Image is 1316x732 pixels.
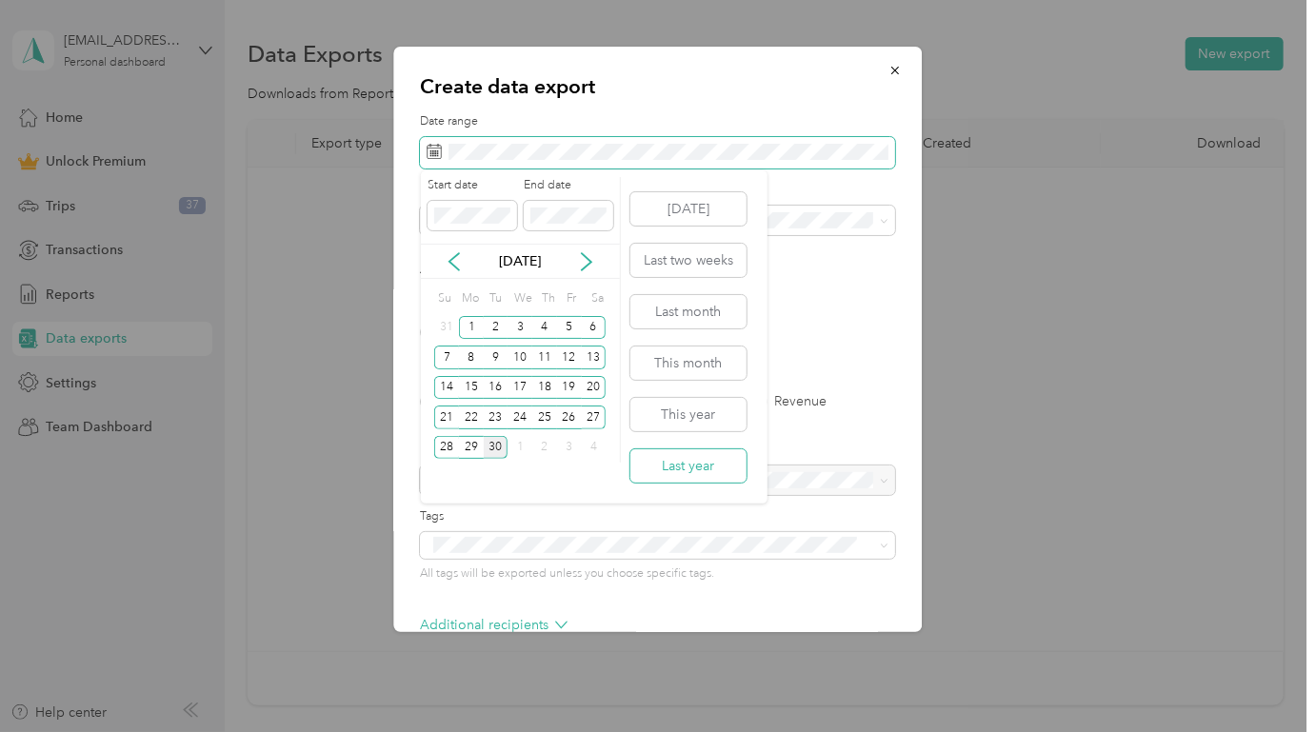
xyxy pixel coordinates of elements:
[484,376,508,400] div: 16
[630,449,747,483] button: Last year
[484,316,508,340] div: 2
[557,346,582,369] div: 12
[630,192,747,226] button: [DATE]
[434,406,459,429] div: 21
[484,346,508,369] div: 9
[480,251,560,271] p: [DATE]
[421,565,896,583] p: All tags will be exported unless you choose specific tags.
[582,346,607,369] div: 13
[421,615,568,635] p: Additional recipients
[508,346,532,369] div: 10
[508,316,532,340] div: 3
[486,286,504,312] div: Tu
[539,286,557,312] div: Th
[421,508,896,525] label: Tags
[459,346,484,369] div: 8
[421,73,896,100] p: Create data export
[434,346,459,369] div: 7
[630,398,747,431] button: This year
[557,436,582,460] div: 3
[434,376,459,400] div: 14
[508,436,532,460] div: 1
[557,406,582,429] div: 26
[459,436,484,460] div: 29
[434,286,452,312] div: Su
[588,286,606,312] div: Sa
[532,406,557,429] div: 25
[510,286,532,312] div: We
[582,376,607,400] div: 20
[508,376,532,400] div: 17
[434,316,459,340] div: 31
[484,406,508,429] div: 23
[459,316,484,340] div: 1
[557,316,582,340] div: 5
[459,286,480,312] div: Mo
[421,113,896,130] label: Date range
[434,436,459,460] div: 28
[524,177,613,194] label: End date
[582,316,607,340] div: 6
[630,244,747,277] button: Last two weeks
[532,346,557,369] div: 11
[459,406,484,429] div: 22
[459,376,484,400] div: 15
[532,316,557,340] div: 4
[564,286,582,312] div: Fr
[1209,625,1316,732] iframe: Everlance-gr Chat Button Frame
[557,376,582,400] div: 19
[532,436,557,460] div: 2
[630,346,747,380] button: This month
[582,406,607,429] div: 27
[532,376,557,400] div: 18
[630,295,747,328] button: Last month
[508,406,532,429] div: 24
[428,177,517,194] label: Start date
[582,436,607,460] div: 4
[484,436,508,460] div: 30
